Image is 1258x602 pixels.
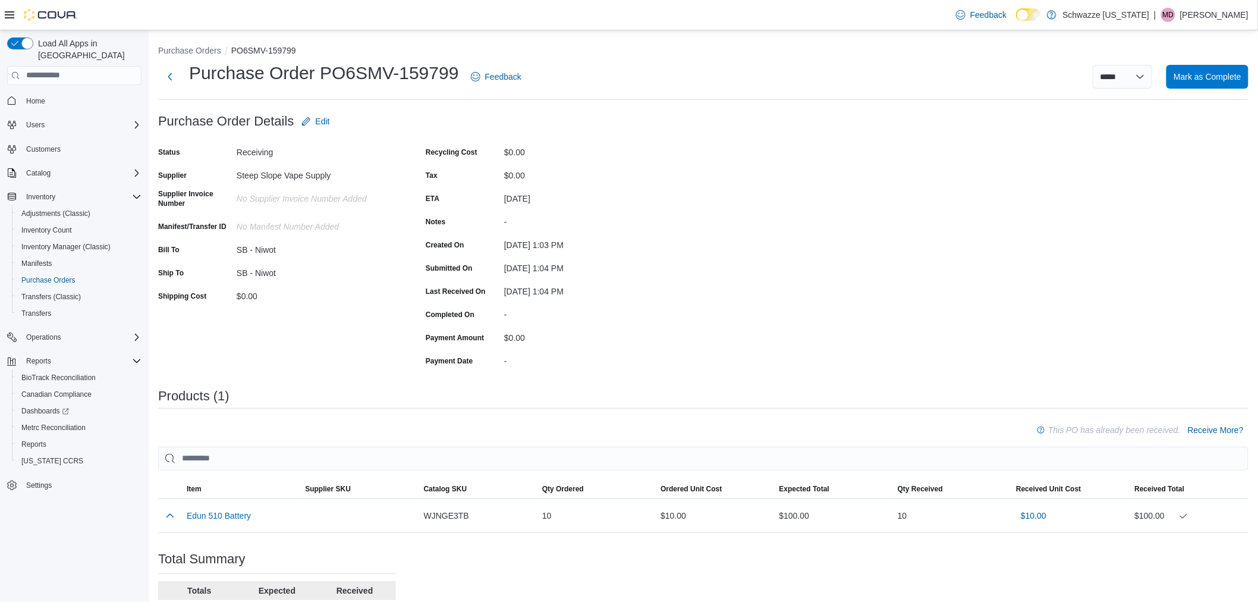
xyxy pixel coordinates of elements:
span: Adjustments (Classic) [17,206,141,221]
span: Washington CCRS [17,454,141,468]
label: Ship To [158,268,184,278]
nav: Complex example [7,87,141,525]
span: Reports [21,440,46,449]
p: [PERSON_NAME] [1180,8,1248,22]
button: Receive More? [1183,418,1248,442]
label: Recycling Cost [426,148,477,157]
h3: Total Summary [158,552,246,566]
div: [DATE] [504,189,663,203]
label: Completed On [426,310,474,319]
button: Transfers [12,305,146,322]
label: Bill To [158,245,180,255]
span: Transfers [17,306,141,321]
span: Dashboards [21,406,69,416]
button: Users [2,117,146,133]
h1: Purchase Order PO6SMV-159799 [189,61,459,85]
label: Manifest/Transfer ID [158,222,227,231]
div: No Supplier Invoice Number added [237,189,396,203]
p: Expected [241,585,314,597]
a: Settings [21,478,56,493]
label: Payment Date [426,356,473,366]
span: Reports [21,354,141,368]
span: Inventory Manager (Classic) [17,240,141,254]
span: MD [1163,8,1174,22]
span: Home [26,96,45,106]
button: Purchase Orders [158,46,221,55]
button: PO6SMV-159799 [231,46,296,55]
button: Catalog SKU [419,479,537,498]
a: Customers [21,142,65,156]
div: $0.00 [504,328,663,343]
a: Reports [17,437,51,451]
span: Received Total [1135,484,1185,494]
label: Shipping Cost [158,291,206,301]
p: Schwazze [US_STATE] [1062,8,1149,22]
a: Transfers (Classic) [17,290,86,304]
span: Feedback [485,71,521,83]
a: Metrc Reconciliation [17,421,90,435]
span: Supplier SKU [305,484,351,494]
label: Tax [426,171,438,180]
a: Inventory Count [17,223,77,237]
span: BioTrack Reconciliation [17,371,141,385]
button: $10.00 [1016,504,1051,528]
span: Metrc Reconciliation [21,423,86,432]
button: Received Total [1130,479,1248,498]
div: SB - Niwot [237,264,396,278]
div: $100.00 [1135,509,1244,523]
label: Payment Amount [426,333,484,343]
label: Supplier [158,171,187,180]
span: Transfers (Classic) [21,292,81,302]
div: SB - Niwot [237,240,396,255]
a: Dashboards [12,403,146,419]
div: [DATE] 1:03 PM [504,236,663,250]
div: Steep Slope Vape Supply [237,166,396,180]
span: Reports [17,437,141,451]
button: [US_STATE] CCRS [12,453,146,469]
span: [US_STATE] CCRS [21,456,83,466]
a: Adjustments (Classic) [17,206,95,221]
button: Customers [2,140,146,158]
a: Inventory Manager (Classic) [17,240,115,254]
span: Catalog SKU [424,484,467,494]
div: $0.00 [504,166,663,180]
a: BioTrack Reconciliation [17,371,100,385]
span: Inventory [21,190,141,204]
label: Last Received On [426,287,486,296]
label: Status [158,148,180,157]
span: Transfers (Classic) [17,290,141,304]
button: Item [182,479,300,498]
span: Operations [21,330,141,344]
span: Manifests [21,259,52,268]
input: Dark Mode [1016,8,1041,21]
label: Supplier Invoice Number [158,189,232,208]
span: Purchase Orders [17,273,141,287]
span: Canadian Compliance [21,390,92,399]
button: Metrc Reconciliation [12,419,146,436]
span: Operations [26,333,61,342]
button: Users [21,118,49,132]
button: Reports [2,353,146,369]
a: Dashboards [17,404,74,418]
label: ETA [426,194,439,203]
button: Edun 510 Battery [187,511,251,521]
div: Receiving [237,143,396,157]
button: Home [2,92,146,109]
button: Ordered Unit Cost [656,479,774,498]
div: [DATE] 1:04 PM [504,259,663,273]
span: Inventory [26,192,55,202]
button: BioTrack Reconciliation [12,369,146,386]
button: Qty Received [893,479,1011,498]
button: Inventory Manager (Classic) [12,239,146,255]
span: Edit [316,115,330,127]
span: Qty Ordered [542,484,584,494]
button: Adjustments (Classic) [12,205,146,222]
a: Feedback [951,3,1011,27]
div: Matthew Dupuis [1161,8,1175,22]
button: Catalog [2,165,146,181]
span: Transfers [21,309,51,318]
span: Receive More? [1188,424,1244,436]
h3: Purchase Order Details [158,114,294,128]
a: Feedback [466,65,526,89]
div: 10 [537,504,656,528]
